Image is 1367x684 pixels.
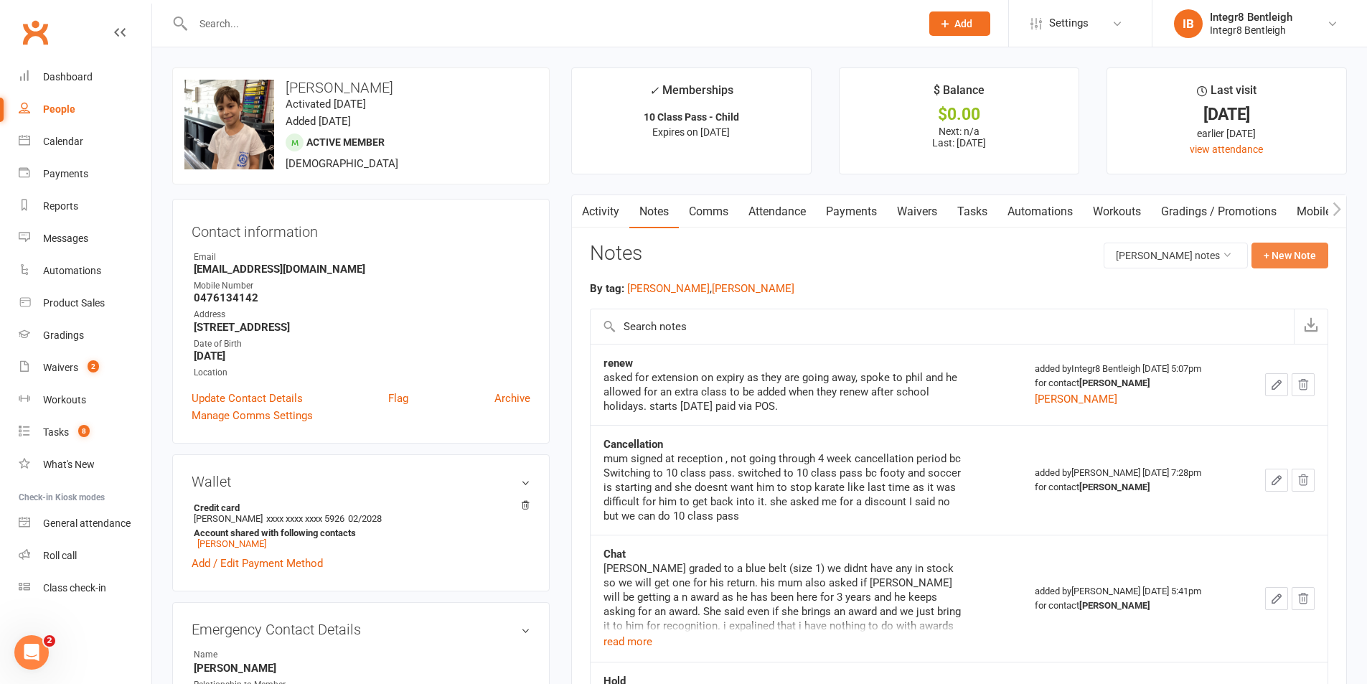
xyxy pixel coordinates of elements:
button: [PERSON_NAME] [712,280,794,297]
span: 2 [88,360,99,373]
div: added by Integr8 Bentleigh [DATE] 5:07pm [1035,362,1230,408]
strong: [PERSON_NAME] [1079,482,1150,492]
h3: [PERSON_NAME] [184,80,537,95]
button: + New Note [1251,243,1328,268]
div: [DATE] [1120,107,1333,122]
div: mum signed at reception , not going through 4 week cancellation period bc Switching to 10 class p... [603,451,962,523]
a: General attendance kiosk mode [19,507,151,540]
span: 2 [44,635,55,647]
div: Dashboard [43,71,93,83]
strong: Credit card [194,502,523,513]
a: Tasks [947,195,997,228]
a: Flag [388,390,408,407]
strong: 10 Class Pass - Child [644,111,739,123]
time: Activated [DATE] [286,98,366,111]
a: Reports [19,190,151,222]
div: Name [194,648,312,662]
input: Search notes [591,309,1294,344]
div: $ Balance [934,81,985,107]
a: Messages [19,222,151,255]
span: [DEMOGRAPHIC_DATA] [286,157,398,170]
div: added by [PERSON_NAME] [DATE] 7:28pm [1035,466,1230,495]
a: Payments [816,195,887,228]
a: [PERSON_NAME] [197,538,266,549]
a: Update Contact Details [192,390,303,407]
p: Next: n/a Last: [DATE] [852,126,1066,149]
span: Settings [1049,7,1089,39]
strong: [STREET_ADDRESS] [194,321,530,334]
button: [PERSON_NAME] [1035,390,1117,408]
button: [PERSON_NAME] notes [1104,243,1248,268]
li: [PERSON_NAME] [192,500,530,551]
div: for contact [1035,480,1230,495]
strong: Account shared with following contacts [194,528,523,538]
a: Gradings / Promotions [1151,195,1287,228]
a: People [19,93,151,126]
a: Waivers [887,195,947,228]
a: Add / Edit Payment Method [192,555,323,572]
h3: Notes [590,243,642,268]
strong: [PERSON_NAME] [1079,378,1150,388]
span: xxxx xxxx xxxx 5926 [266,513,344,524]
strong: Chat [603,548,626,561]
div: Tasks [43,426,69,438]
a: Comms [679,195,738,228]
a: Payments [19,158,151,190]
time: Added [DATE] [286,115,351,128]
a: Clubworx [17,14,53,50]
a: Product Sales [19,287,151,319]
div: Gradings [43,329,84,341]
strong: [EMAIL_ADDRESS][DOMAIN_NAME] [194,263,530,276]
button: [PERSON_NAME] [627,280,710,297]
div: Address [194,308,530,322]
span: 8 [78,425,90,437]
div: People [43,103,75,115]
span: Add [954,18,972,29]
a: Activity [572,195,629,228]
strong: 0476134142 [194,291,530,304]
div: Last visit [1197,81,1256,107]
div: Messages [43,233,88,244]
strong: [PERSON_NAME] [1079,600,1150,611]
div: Email [194,250,530,264]
input: Search... [189,14,911,34]
div: [PERSON_NAME] graded to a blue belt (size 1) we didnt have any in stock so we will get one for hi... [603,561,962,676]
span: Expires on [DATE] [652,126,730,138]
img: image1732317084.png [184,80,274,169]
div: $0.00 [852,107,1066,122]
div: Roll call [43,550,77,561]
a: Waivers 2 [19,352,151,384]
div: Class check-in [43,582,106,594]
div: Mobile Number [194,279,530,293]
div: for contact [1035,599,1230,613]
a: Roll call [19,540,151,572]
div: Memberships [649,81,733,108]
i: ✓ [649,84,659,98]
a: Class kiosk mode [19,572,151,604]
div: earlier [DATE] [1120,126,1333,141]
h3: Wallet [192,474,530,489]
a: Automations [19,255,151,287]
div: added by [PERSON_NAME] [DATE] 5:41pm [1035,584,1230,613]
span: , [710,282,712,295]
a: Mobile App [1287,195,1364,228]
a: Notes [629,195,679,228]
button: read more [603,633,652,650]
div: Automations [43,265,101,276]
div: Integr8 Bentleigh [1210,24,1292,37]
a: Archive [494,390,530,407]
a: Calendar [19,126,151,158]
h3: Emergency Contact Details [192,622,530,637]
iframe: Intercom live chat [14,635,49,670]
div: Workouts [43,394,86,406]
div: Payments [43,168,88,179]
div: Location [194,366,530,380]
a: Manage Comms Settings [192,407,313,424]
a: What's New [19,449,151,481]
a: Automations [997,195,1083,228]
h3: Contact information [192,218,530,240]
div: asked for extension on expiry as they are going away, spoke to phil and he allowed for an extra c... [603,370,962,413]
div: Waivers [43,362,78,373]
a: Gradings [19,319,151,352]
div: for contact [1035,376,1230,390]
